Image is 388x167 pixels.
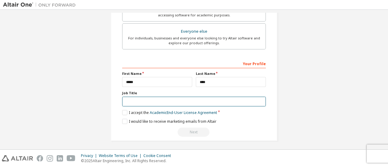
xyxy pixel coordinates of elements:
[126,27,262,36] div: Everyone else
[150,110,217,115] a: Academic End-User License Agreement
[126,36,262,45] div: For individuals, businesses and everyone else looking to try Altair software and explore our prod...
[196,71,266,76] label: Last Name
[3,2,79,8] img: Altair One
[122,91,266,95] label: Job Title
[122,128,266,137] div: Read and acccept EULA to continue
[47,155,53,162] img: instagram.svg
[57,155,63,162] img: linkedin.svg
[126,8,262,18] div: For faculty & administrators of academic institutions administering students and accessing softwa...
[37,155,43,162] img: facebook.svg
[81,153,99,158] div: Privacy
[122,71,192,76] label: First Name
[122,58,266,68] div: Your Profile
[99,153,143,158] div: Website Terms of Use
[2,155,33,162] img: altair_logo.svg
[143,153,175,158] div: Cookie Consent
[81,158,175,163] p: © 2025 Altair Engineering, Inc. All Rights Reserved.
[67,155,75,162] img: youtube.svg
[122,119,216,124] label: I would like to receive marketing emails from Altair
[122,110,217,115] label: I accept the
